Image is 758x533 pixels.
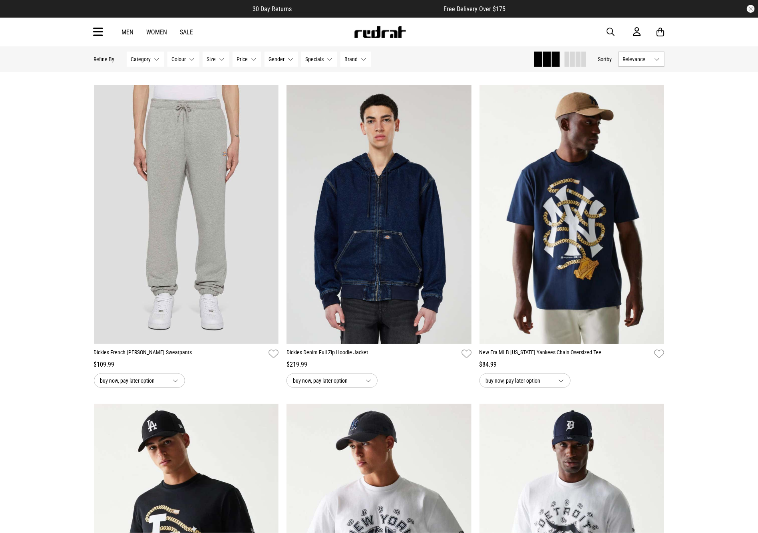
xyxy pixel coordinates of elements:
img: Redrat logo [354,26,406,38]
span: Category [131,56,151,62]
button: Size [203,52,229,67]
button: Price [233,52,261,67]
button: Category [127,52,164,67]
button: buy now, pay later option [479,373,571,388]
span: Size [207,56,216,62]
img: Dickies French Terry Mapleton Sweatpants in Unknown [94,85,279,344]
span: Colour [172,56,186,62]
a: Sale [180,28,193,36]
a: New Era MLB [US_STATE] Yankees Chain Oversized Tee [479,348,651,360]
img: Dickies Denim Full Zip Hoodie Jacket in Blue [286,85,472,344]
span: Brand [345,56,358,62]
span: Specials [306,56,324,62]
a: Men [122,28,134,36]
span: Relevance [623,56,651,62]
button: Gender [265,52,298,67]
button: Sortby [598,54,612,64]
button: Specials [301,52,337,67]
button: buy now, pay later option [94,373,185,388]
img: New Era Mlb New York Yankees Chain Oversized Tee in Blue [479,85,664,344]
span: by [607,56,612,62]
div: $219.99 [286,360,472,369]
span: buy now, pay later option [293,376,359,385]
span: buy now, pay later option [100,376,167,385]
span: 30 Day Returns [253,5,292,13]
p: Refine By [94,56,115,62]
button: Relevance [619,52,664,67]
a: Women [147,28,167,36]
iframe: Customer reviews powered by Trustpilot [308,5,428,13]
div: $84.99 [479,360,664,369]
span: Gender [269,56,285,62]
a: Dickies Denim Full Zip Hoodie Jacket [286,348,458,360]
div: $109.99 [94,360,279,369]
button: Brand [340,52,371,67]
a: Dickies French [PERSON_NAME] Sweatpants [94,348,266,360]
span: buy now, pay later option [486,376,552,385]
button: Open LiveChat chat widget [6,3,30,27]
span: Price [237,56,248,62]
span: Free Delivery Over $175 [444,5,506,13]
button: buy now, pay later option [286,373,378,388]
button: Colour [167,52,199,67]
